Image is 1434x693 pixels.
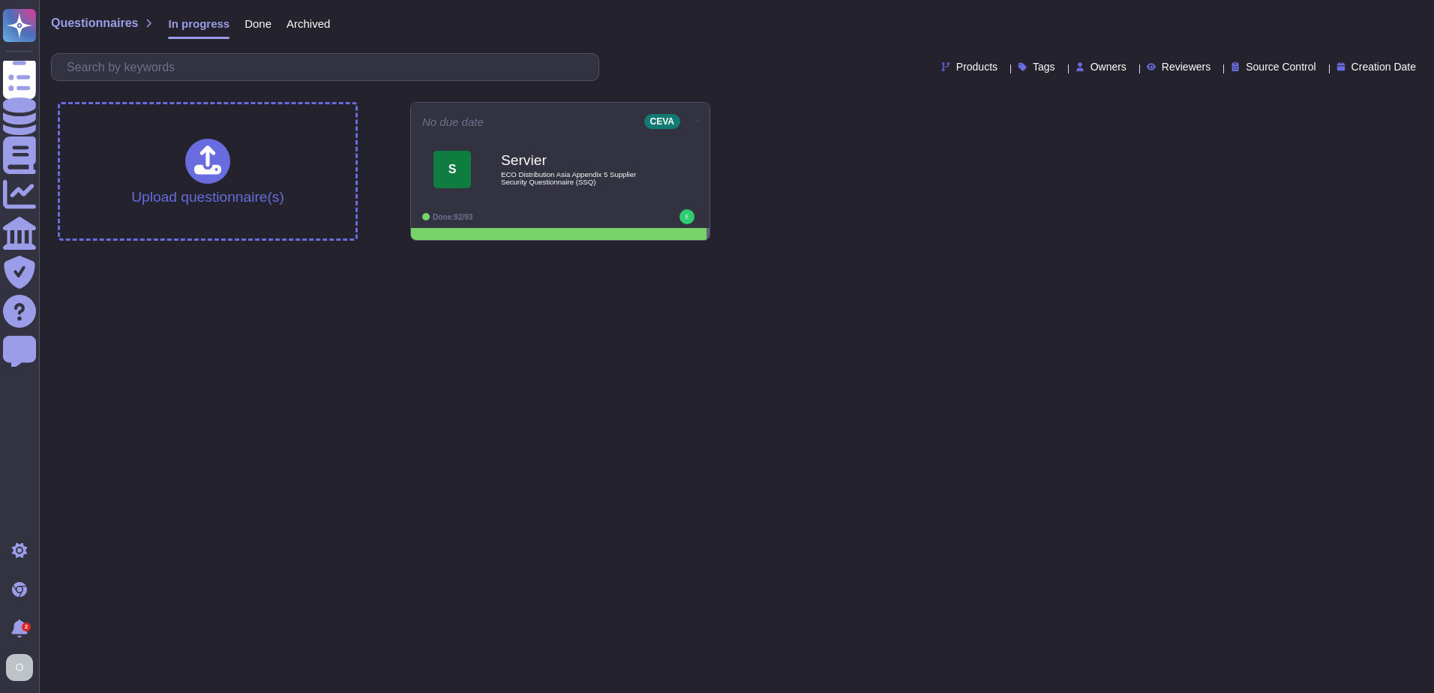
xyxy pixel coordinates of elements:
[3,651,43,684] button: user
[131,139,284,204] div: Upload questionnaire(s)
[59,54,598,80] input: Search by keywords
[501,153,651,167] b: Servier
[1033,61,1055,72] span: Tags
[433,151,471,188] div: S
[501,171,651,185] span: ECO Distribution Asia Appendix 5 Supplier Security Questionnaire (SSQ)
[286,18,330,29] span: Archived
[51,17,138,29] span: Questionnaires
[6,654,33,681] img: user
[244,18,271,29] span: Done
[1090,61,1126,72] span: Owners
[956,61,997,72] span: Products
[168,18,229,29] span: In progress
[644,114,680,129] div: CEVA
[422,116,484,127] span: No due date
[22,622,31,631] div: 2
[1162,61,1210,72] span: Reviewers
[433,213,472,221] span: Done: 92/93
[1351,61,1416,72] span: Creation Date
[1246,61,1315,72] span: Source Control
[679,209,694,224] img: user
